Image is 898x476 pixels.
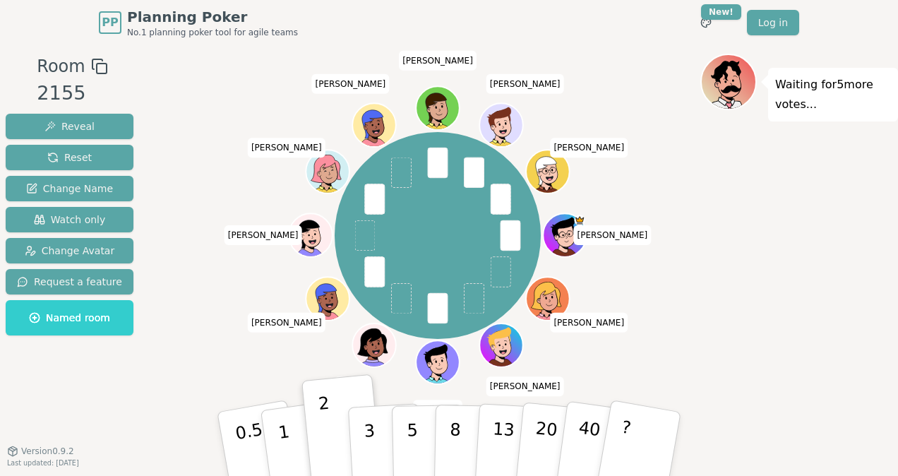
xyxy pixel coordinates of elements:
span: No.1 planning poker tool for agile teams [127,27,298,38]
span: Matt is the host [574,215,585,225]
span: Click to change your name [311,74,389,94]
span: PP [102,14,118,31]
p: 2 [318,393,336,470]
div: New! [701,4,741,20]
span: Click to change your name [248,138,325,158]
a: PPPlanning PokerNo.1 planning poker tool for agile teams [99,7,298,38]
button: Click to change your avatar [417,342,458,383]
button: Watch only [6,207,133,232]
span: Click to change your name [574,225,652,245]
button: Reveal [6,114,133,139]
button: New! [693,10,719,35]
p: Waiting for 5 more votes... [775,75,891,114]
span: Named room [29,311,110,325]
span: Room [37,54,85,79]
button: Reset [6,145,133,170]
span: Reset [47,150,92,165]
button: Change Name [6,176,133,201]
span: Click to change your name [224,225,302,245]
button: Version0.9.2 [7,446,74,457]
button: Request a feature [6,269,133,294]
button: Change Avatar [6,238,133,263]
span: Change Avatar [25,244,115,258]
span: Click to change your name [413,400,463,420]
span: Click to change your name [248,313,325,333]
a: Log in [747,10,799,35]
span: Click to change your name [486,74,564,94]
span: Click to change your name [399,51,477,71]
span: Click to change your name [486,377,564,397]
span: Click to change your name [550,138,628,158]
span: Planning Poker [127,7,298,27]
div: 2155 [37,79,107,108]
span: Watch only [34,213,106,227]
span: Request a feature [17,275,122,289]
button: Named room [6,300,133,335]
span: Version 0.9.2 [21,446,74,457]
span: Last updated: [DATE] [7,459,79,467]
span: Reveal [44,119,95,133]
span: Click to change your name [550,313,628,333]
span: Change Name [26,182,113,196]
